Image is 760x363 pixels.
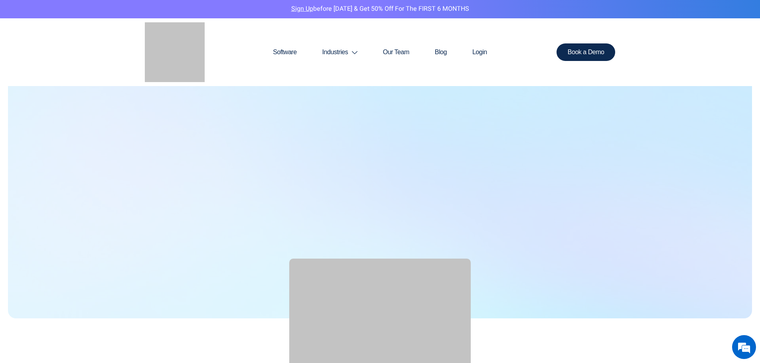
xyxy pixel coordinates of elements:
a: Sign Up [291,4,313,14]
a: Login [460,33,500,71]
a: Book a Demo [557,43,616,61]
a: Software [260,33,309,71]
a: Industries [310,33,370,71]
a: Blog [422,33,460,71]
p: before [DATE] & Get 50% Off for the FIRST 6 MONTHS [6,4,754,14]
span: Book a Demo [568,49,604,55]
a: Our Team [370,33,422,71]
